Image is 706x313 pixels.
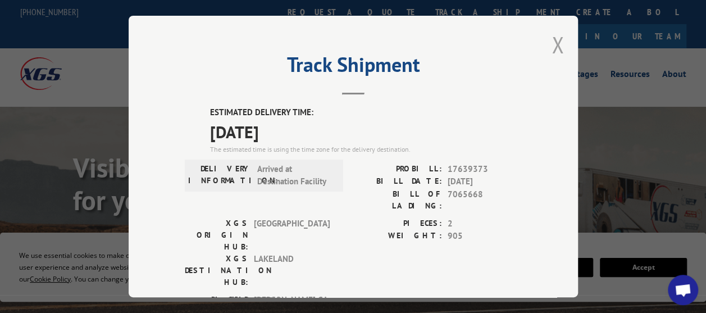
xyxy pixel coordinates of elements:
span: Arrived at Destination Facility [257,162,333,188]
span: 7065668 [448,188,522,211]
h2: Track Shipment [185,57,522,78]
div: The estimated time is using the time zone for the delivery destination. [210,144,522,154]
span: 17639373 [448,162,522,175]
label: ESTIMATED DELIVERY TIME: [210,106,522,119]
label: XGS DESTINATION HUB: [185,252,248,288]
label: PIECES: [353,217,442,230]
label: WEIGHT: [353,230,442,243]
label: BILL DATE: [353,175,442,188]
span: LAKELAND [254,252,330,288]
label: DELIVERY INFORMATION: [188,162,252,188]
label: BILL OF LADING: [353,188,442,211]
span: [GEOGRAPHIC_DATA] [254,217,330,252]
span: 2 [448,217,522,230]
div: Open chat [668,275,698,305]
span: 905 [448,230,522,243]
span: [DATE] [210,119,522,144]
button: Close modal [552,30,564,60]
span: [DATE] [448,175,522,188]
label: PROBILL: [353,162,442,175]
label: XGS ORIGIN HUB: [185,217,248,252]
